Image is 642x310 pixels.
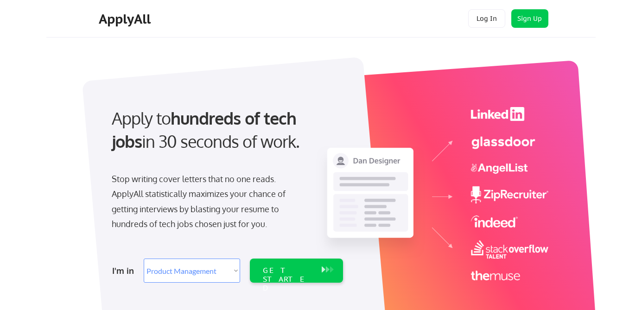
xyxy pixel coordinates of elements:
div: GET STARTED [263,266,312,293]
div: Stop writing cover letters that no one reads. ApplyAll statistically maximizes your chance of get... [112,171,302,232]
div: I'm in [112,263,138,278]
div: Apply to in 30 seconds of work. [112,107,339,153]
div: ApplyAll [99,11,153,27]
button: Log In [468,9,505,28]
button: Sign Up [511,9,548,28]
strong: hundreds of tech jobs [112,108,300,152]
